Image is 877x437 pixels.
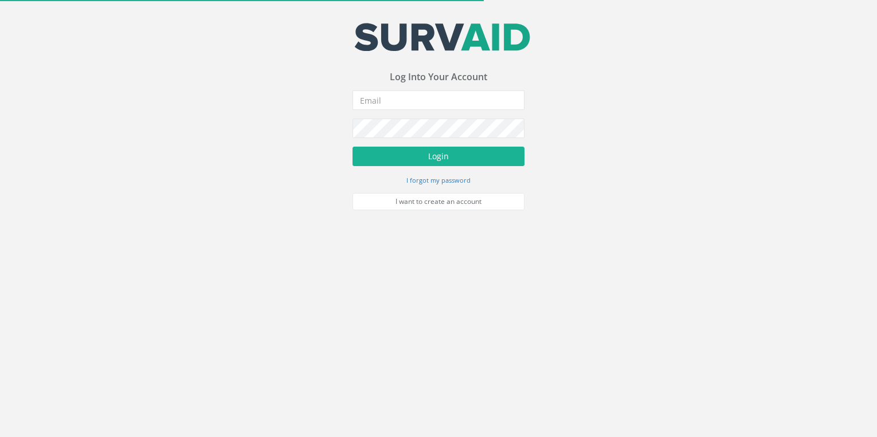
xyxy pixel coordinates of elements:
[353,90,524,110] input: Email
[353,193,524,210] a: I want to create an account
[406,176,471,184] small: I forgot my password
[406,175,471,185] a: I forgot my password
[353,72,524,82] h3: Log Into Your Account
[353,147,524,166] button: Login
